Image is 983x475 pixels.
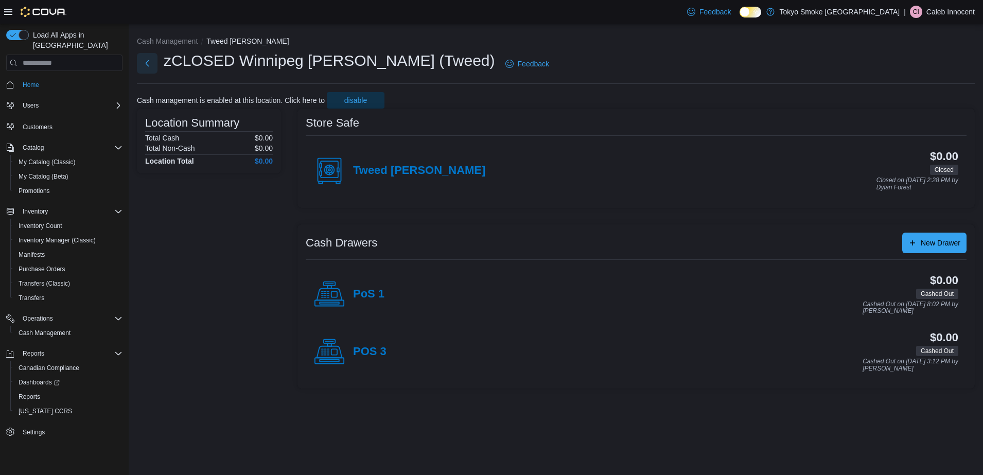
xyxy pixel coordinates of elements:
[14,391,44,403] a: Reports
[2,98,127,113] button: Users
[14,220,66,232] a: Inventory Count
[14,362,122,374] span: Canadian Compliance
[327,92,384,109] button: disable
[876,177,958,191] p: Closed on [DATE] 2:28 PM by Dylan Forest
[23,81,39,89] span: Home
[930,331,958,344] h3: $0.00
[145,157,194,165] h4: Location Total
[14,249,122,261] span: Manifests
[14,234,100,247] a: Inventory Manager (Classic)
[23,144,44,152] span: Catalog
[683,2,735,22] a: Feedback
[740,17,740,18] span: Dark Mode
[14,220,122,232] span: Inventory Count
[14,170,73,183] a: My Catalog (Beta)
[14,376,122,389] span: Dashboards
[19,205,52,218] button: Inventory
[19,347,48,360] button: Reports
[255,157,273,165] h4: $0.00
[29,30,122,50] span: Load All Apps in [GEOGRAPHIC_DATA]
[19,121,57,133] a: Customers
[10,248,127,262] button: Manifests
[780,6,900,18] p: Tokyo Smoke [GEOGRAPHIC_DATA]
[740,7,761,17] input: Dark Mode
[14,327,122,339] span: Cash Management
[2,119,127,134] button: Customers
[14,170,122,183] span: My Catalog (Beta)
[14,362,83,374] a: Canadian Compliance
[353,288,384,301] h4: PoS 1
[19,426,122,438] span: Settings
[930,150,958,163] h3: $0.00
[23,314,53,323] span: Operations
[501,54,553,74] a: Feedback
[518,59,549,69] span: Feedback
[2,77,127,92] button: Home
[145,117,239,129] h3: Location Summary
[19,158,76,166] span: My Catalog (Classic)
[10,262,127,276] button: Purchase Orders
[10,361,127,375] button: Canadian Compliance
[14,292,48,304] a: Transfers
[699,7,731,17] span: Feedback
[164,50,495,71] h1: zCLOSED Winnipeg [PERSON_NAME] (Tweed)
[910,6,922,18] div: Caleb Innocent
[913,6,919,18] span: CI
[353,164,485,178] h4: Tweed [PERSON_NAME]
[14,292,122,304] span: Transfers
[14,277,74,290] a: Transfers (Classic)
[255,144,273,152] p: $0.00
[14,405,76,417] a: [US_STATE] CCRS
[921,238,960,248] span: New Drawer
[23,123,52,131] span: Customers
[19,205,122,218] span: Inventory
[23,349,44,358] span: Reports
[10,233,127,248] button: Inventory Manager (Classic)
[19,78,122,91] span: Home
[137,37,198,45] button: Cash Management
[19,251,45,259] span: Manifests
[19,393,40,401] span: Reports
[14,327,75,339] a: Cash Management
[14,156,80,168] a: My Catalog (Classic)
[23,207,48,216] span: Inventory
[344,95,367,105] span: disable
[14,263,122,275] span: Purchase Orders
[10,169,127,184] button: My Catalog (Beta)
[137,53,157,74] button: Next
[935,165,954,174] span: Closed
[916,346,958,356] span: Cashed Out
[916,289,958,299] span: Cashed Out
[306,117,359,129] h3: Store Safe
[14,263,69,275] a: Purchase Orders
[2,140,127,155] button: Catalog
[145,134,179,142] h6: Total Cash
[137,96,325,104] p: Cash management is enabled at this location. Click here to
[10,404,127,418] button: [US_STATE] CCRS
[19,407,72,415] span: [US_STATE] CCRS
[904,6,906,18] p: |
[14,277,122,290] span: Transfers (Classic)
[19,312,57,325] button: Operations
[2,425,127,439] button: Settings
[19,378,60,386] span: Dashboards
[10,326,127,340] button: Cash Management
[19,99,122,112] span: Users
[19,142,48,154] button: Catalog
[863,358,958,372] p: Cashed Out on [DATE] 3:12 PM by [PERSON_NAME]
[306,237,377,249] h3: Cash Drawers
[10,219,127,233] button: Inventory Count
[902,233,967,253] button: New Drawer
[23,101,39,110] span: Users
[863,301,958,315] p: Cashed Out on [DATE] 8:02 PM by [PERSON_NAME]
[19,329,71,337] span: Cash Management
[137,36,975,48] nav: An example of EuiBreadcrumbs
[145,144,195,152] h6: Total Non-Cash
[19,172,68,181] span: My Catalog (Beta)
[14,249,49,261] a: Manifests
[19,347,122,360] span: Reports
[19,265,65,273] span: Purchase Orders
[6,73,122,466] nav: Complex example
[206,37,289,45] button: Tweed [PERSON_NAME]
[2,204,127,219] button: Inventory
